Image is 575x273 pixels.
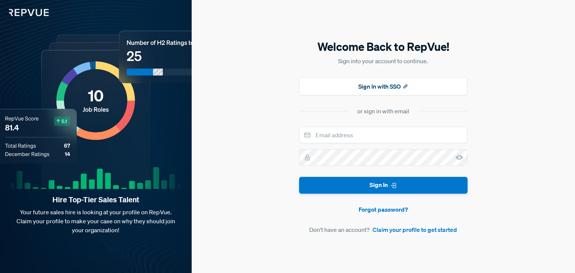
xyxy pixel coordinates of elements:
p: Your future sales hire is looking at your profile on RepVue. Claim your profile to make your case... [12,208,180,234]
a: Claim your profile to get started [372,225,457,234]
button: Sign In [299,177,468,194]
h5: Welcome Back to RepVue! [299,39,468,55]
input: Email address [299,127,468,143]
strong: Hire Top-Tier Sales Talent [12,195,180,205]
button: Sign In with SSO [299,77,468,95]
article: Don't have an account? [299,225,468,234]
p: Sign into your account to continue. [299,56,468,65]
a: Forgot password? [299,205,468,214]
div: or sign in with email [357,107,409,116]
